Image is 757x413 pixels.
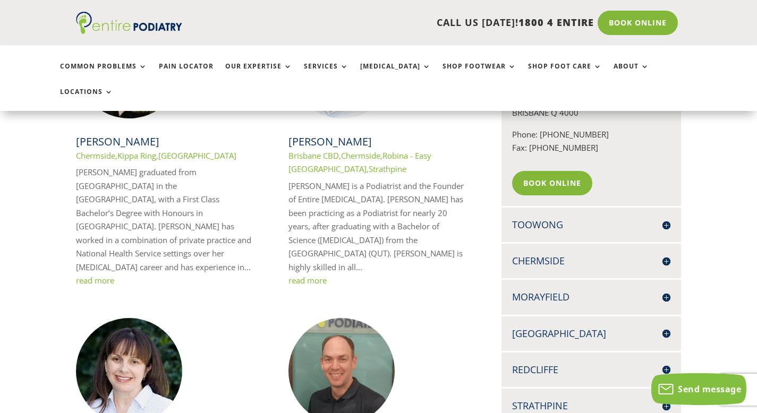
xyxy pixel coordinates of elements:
[76,275,114,286] a: read more
[76,150,115,161] a: Chermside
[215,16,594,30] p: CALL US [DATE]!
[443,63,516,85] a: Shop Footwear
[369,164,406,174] a: Strathpine
[288,150,339,161] a: Brisbane CBD
[76,12,182,34] img: logo (1)
[288,134,372,149] a: [PERSON_NAME]
[60,88,113,111] a: Locations
[512,254,670,268] h4: Chermside
[518,16,594,29] span: 1800 4 ENTIRE
[60,63,147,85] a: Common Problems
[360,63,431,85] a: [MEDICAL_DATA]
[288,149,468,176] p: , , ,
[225,63,292,85] a: Our Expertise
[304,63,348,85] a: Services
[614,63,649,85] a: About
[76,149,256,163] p: , ,
[288,275,327,286] a: read more
[678,383,741,395] span: Send message
[512,290,670,304] h4: Morayfield
[512,327,670,340] h4: [GEOGRAPHIC_DATA]
[512,363,670,376] h4: Redcliffe
[512,218,670,231] h4: Toowong
[158,150,236,161] a: [GEOGRAPHIC_DATA]
[117,150,156,161] a: Kippa Ring
[512,399,670,412] h4: Strathpine
[76,25,182,36] a: Entire Podiatry
[651,373,746,405] button: Send message
[341,150,380,161] a: Chermside
[159,63,214,85] a: Pain Locator
[598,11,678,35] a: Book Online
[528,63,602,85] a: Shop Foot Care
[512,128,670,163] p: Phone: [PHONE_NUMBER] Fax: [PHONE_NUMBER]
[76,134,159,149] a: [PERSON_NAME]
[288,179,468,274] p: [PERSON_NAME] is a Podiatrist and the Founder of Entire [MEDICAL_DATA]. [PERSON_NAME] has been pr...
[512,171,592,195] a: Book Online
[76,166,256,274] p: [PERSON_NAME] graduated from [GEOGRAPHIC_DATA] in the [GEOGRAPHIC_DATA], with a First Class Bache...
